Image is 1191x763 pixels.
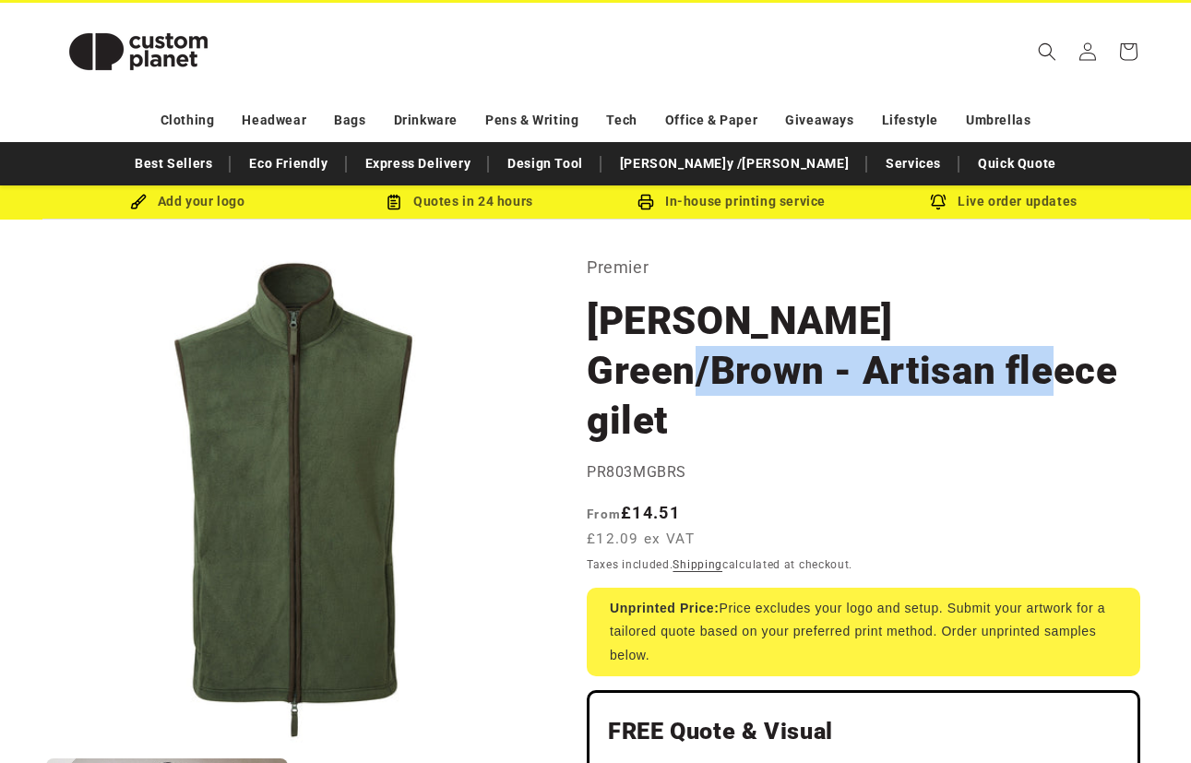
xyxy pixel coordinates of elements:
a: Best Sellers [125,148,221,180]
span: PR803MGBRS [587,463,686,481]
span: From [587,507,621,521]
img: Custom Planet [46,10,231,93]
h1: [PERSON_NAME] Green/Brown - Artisan fleece gilet [587,296,1140,446]
img: Brush Icon [130,194,147,210]
div: Price excludes your logo and setup. Submit your artwork for a tailored quote based on your prefer... [587,588,1140,676]
div: Quotes in 24 hours [324,190,596,213]
img: Order updates [930,194,947,210]
a: Services [876,148,950,180]
span: £12.09 ex VAT [587,529,695,550]
img: Order Updates Icon [386,194,402,210]
div: In-house printing service [596,190,868,213]
div: Taxes included. calculated at checkout. [587,555,1140,574]
img: In-house printing [637,194,654,210]
a: Custom Planet [40,3,238,100]
strong: £14.51 [587,503,680,522]
a: Quick Quote [969,148,1066,180]
p: Premier [587,253,1140,282]
summary: Search [1027,31,1067,72]
a: Clothing [161,104,215,137]
a: Shipping [673,558,722,571]
a: Tech [606,104,637,137]
h2: FREE Quote & Visual [608,717,1119,746]
a: Drinkware [394,104,458,137]
a: [PERSON_NAME]y /[PERSON_NAME] [611,148,858,180]
a: Express Delivery [356,148,481,180]
a: Bags [334,104,365,137]
div: Add your logo [52,190,324,213]
a: Pens & Writing [485,104,578,137]
strong: Unprinted Price: [610,601,720,615]
a: Headwear [242,104,306,137]
iframe: Chat Widget [875,564,1191,763]
a: Umbrellas [966,104,1030,137]
div: Live order updates [868,190,1140,213]
a: Design Tool [498,148,592,180]
a: Giveaways [785,104,853,137]
a: Office & Paper [665,104,757,137]
a: Lifestyle [882,104,938,137]
a: Eco Friendly [240,148,337,180]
